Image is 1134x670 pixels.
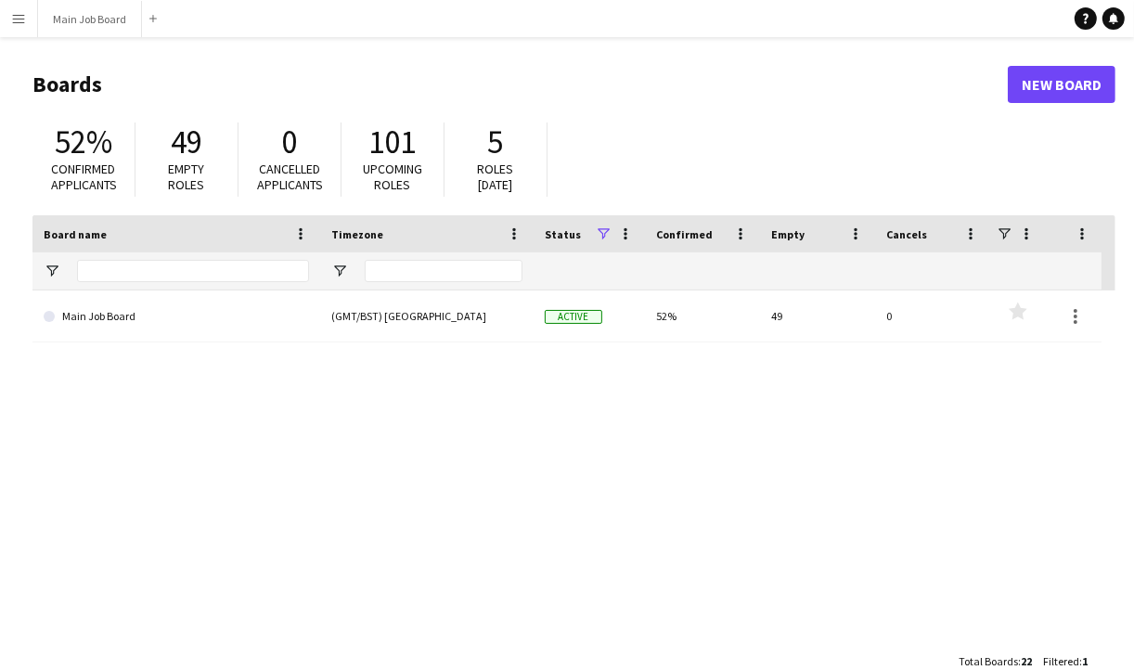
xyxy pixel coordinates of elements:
[44,290,309,342] a: Main Job Board
[331,263,348,279] button: Open Filter Menu
[363,161,422,193] span: Upcoming roles
[331,227,383,241] span: Timezone
[369,122,417,162] span: 101
[44,227,107,241] span: Board name
[51,161,117,193] span: Confirmed applicants
[886,227,927,241] span: Cancels
[656,227,713,241] span: Confirmed
[365,260,522,282] input: Timezone Filter Input
[257,161,323,193] span: Cancelled applicants
[77,260,309,282] input: Board name Filter Input
[545,310,602,324] span: Active
[488,122,504,162] span: 5
[1008,66,1115,103] a: New Board
[171,122,202,162] span: 49
[282,122,298,162] span: 0
[38,1,142,37] button: Main Job Board
[1043,654,1079,668] span: Filtered
[959,654,1018,668] span: Total Boards
[875,290,990,341] div: 0
[320,290,534,341] div: (GMT/BST) [GEOGRAPHIC_DATA]
[478,161,514,193] span: Roles [DATE]
[645,290,760,341] div: 52%
[44,263,60,279] button: Open Filter Menu
[1021,654,1032,668] span: 22
[1082,654,1088,668] span: 1
[545,227,581,241] span: Status
[55,122,112,162] span: 52%
[32,71,1008,98] h1: Boards
[760,290,875,341] div: 49
[771,227,805,241] span: Empty
[169,161,205,193] span: Empty roles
